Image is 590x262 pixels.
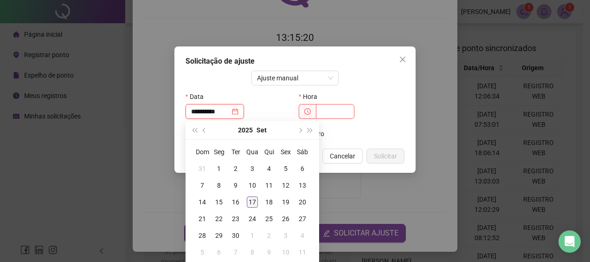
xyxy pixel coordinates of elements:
div: 6 [213,247,224,258]
td: 2025-09-25 [261,210,277,227]
div: 4 [263,163,275,174]
label: Data [186,89,210,104]
td: 2025-09-04 [261,160,277,177]
div: 18 [263,196,275,208]
td: 2025-10-08 [244,244,261,261]
div: 10 [280,247,291,258]
div: 3 [247,163,258,174]
td: 2025-09-11 [261,177,277,194]
td: 2025-10-09 [261,244,277,261]
div: 2 [263,230,275,241]
div: 13 [297,180,308,191]
td: 2025-10-04 [294,227,311,244]
td: 2025-09-19 [277,194,294,210]
button: month panel [257,121,267,139]
td: 2025-09-18 [261,194,277,210]
td: 2025-09-06 [294,160,311,177]
td: 2025-08-31 [194,160,211,177]
td: 2025-09-02 [227,160,244,177]
div: 3 [280,230,291,241]
td: 2025-09-07 [194,177,211,194]
td: 2025-09-26 [277,210,294,227]
div: 10 [247,180,258,191]
td: 2025-10-10 [277,244,294,261]
div: 2 [230,163,241,174]
div: 4 [297,230,308,241]
td: 2025-10-05 [194,244,211,261]
td: 2025-09-22 [211,210,227,227]
div: 21 [197,213,208,224]
div: 19 [280,196,291,208]
td: 2025-09-14 [194,194,211,210]
th: Dom [194,144,211,160]
button: year panel [238,121,253,139]
div: 11 [297,247,308,258]
div: 7 [230,247,241,258]
td: 2025-10-07 [227,244,244,261]
div: 23 [230,213,241,224]
span: close [399,56,406,63]
td: 2025-09-28 [194,227,211,244]
td: 2025-09-12 [277,177,294,194]
button: Close [395,52,410,67]
td: 2025-09-17 [244,194,261,210]
td: 2025-09-03 [244,160,261,177]
div: 24 [247,213,258,224]
td: 2025-09-15 [211,194,227,210]
span: Ajuste manual [257,71,333,85]
div: 16 [230,196,241,208]
button: Solicitar [366,149,404,164]
td: 2025-09-24 [244,210,261,227]
button: super-prev-year [189,121,199,139]
th: Sáb [294,144,311,160]
td: 2025-09-10 [244,177,261,194]
td: 2025-09-13 [294,177,311,194]
div: 11 [263,180,275,191]
div: 26 [280,213,291,224]
td: 2025-09-29 [211,227,227,244]
td: 2025-10-03 [277,227,294,244]
td: 2025-09-01 [211,160,227,177]
div: 9 [230,180,241,191]
button: super-next-year [305,121,315,139]
div: Open Intercom Messenger [558,230,581,253]
td: 2025-09-09 [227,177,244,194]
div: 29 [213,230,224,241]
td: 2025-09-30 [227,227,244,244]
td: 2025-09-08 [211,177,227,194]
div: 17 [247,196,258,208]
th: Seg [211,144,227,160]
div: Solicitação de ajuste [186,56,404,67]
td: 2025-09-23 [227,210,244,227]
div: 15 [213,196,224,208]
div: 9 [263,247,275,258]
th: Sex [277,144,294,160]
button: prev-year [199,121,210,139]
span: clock-circle [304,108,311,115]
td: 2025-09-16 [227,194,244,210]
div: 30 [230,230,241,241]
button: next-year [295,121,305,139]
span: Cancelar [330,151,355,161]
div: 5 [280,163,291,174]
div: 12 [280,180,291,191]
th: Qua [244,144,261,160]
div: 31 [197,163,208,174]
div: 25 [263,213,275,224]
td: 2025-10-02 [261,227,277,244]
td: 2025-09-20 [294,194,311,210]
th: Ter [227,144,244,160]
td: 2025-10-01 [244,227,261,244]
div: 28 [197,230,208,241]
div: 1 [247,230,258,241]
div: 20 [297,196,308,208]
div: 8 [213,180,224,191]
label: Hora [299,89,323,104]
div: 27 [297,213,308,224]
button: Cancelar [322,149,363,164]
div: 5 [197,247,208,258]
div: 1 [213,163,224,174]
div: 7 [197,180,208,191]
td: 2025-09-21 [194,210,211,227]
td: 2025-09-27 [294,210,311,227]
